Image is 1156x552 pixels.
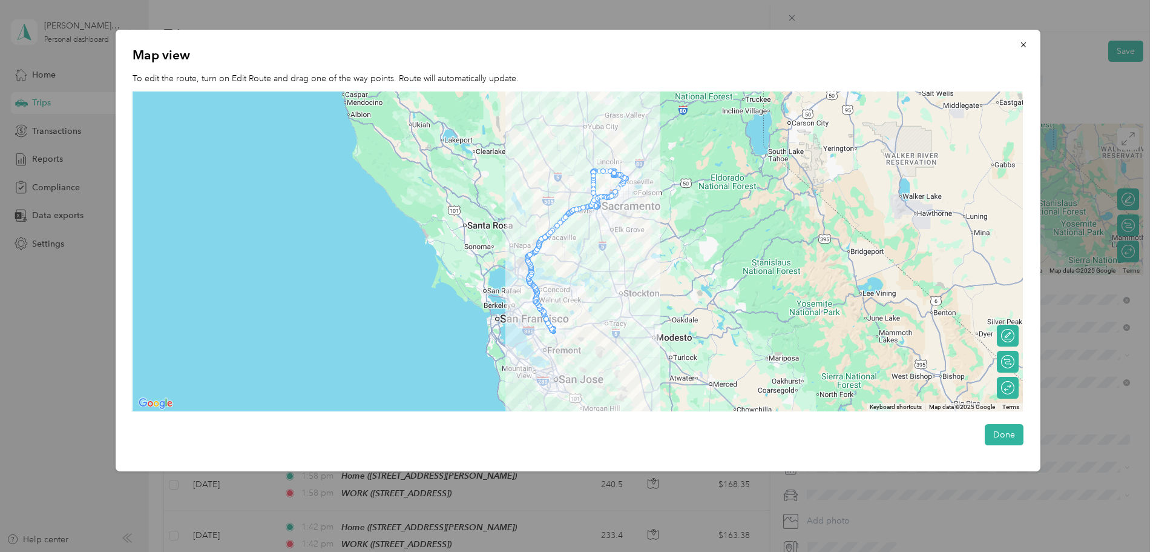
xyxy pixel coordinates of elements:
[1002,404,1019,410] a: Terms (opens in new tab)
[133,72,1023,85] p: To edit the route, turn on Edit Route and drag one of the way points. Route will automatically up...
[985,424,1023,445] button: Done
[133,47,1023,64] p: Map view
[1088,484,1156,552] iframe: Everlance-gr Chat Button Frame
[929,404,995,410] span: Map data ©2025 Google
[136,396,176,411] a: Open this area in Google Maps (opens a new window)
[870,403,922,411] button: Keyboard shortcuts
[136,396,176,411] img: Google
